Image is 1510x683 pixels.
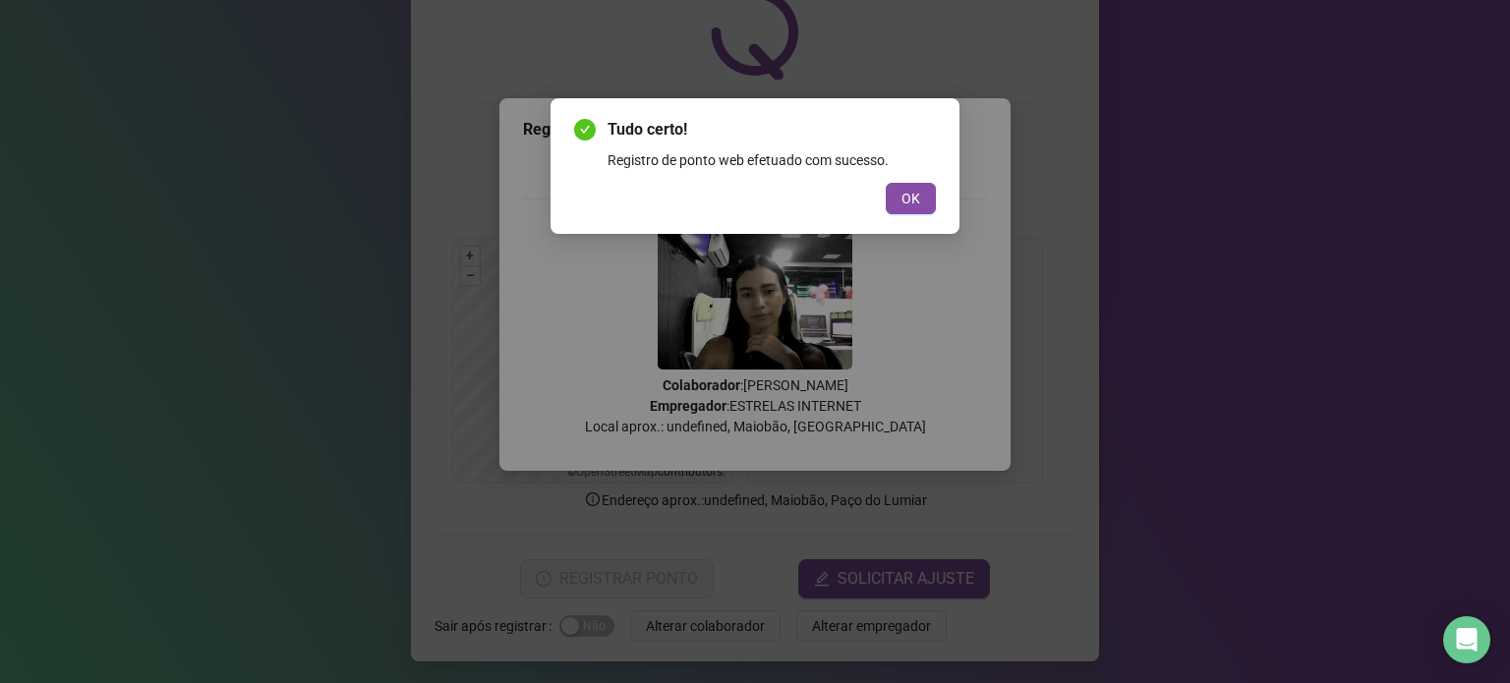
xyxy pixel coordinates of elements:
button: OK [886,183,936,214]
span: OK [901,188,920,209]
span: check-circle [574,119,596,141]
div: Registro de ponto web efetuado com sucesso. [608,149,936,171]
span: Tudo certo! [608,118,936,142]
div: Open Intercom Messenger [1443,616,1490,663]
